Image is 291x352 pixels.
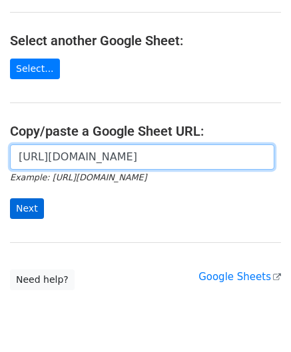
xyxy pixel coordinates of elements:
h4: Select another Google Sheet: [10,33,281,49]
input: Paste your Google Sheet URL here [10,144,274,170]
input: Next [10,198,44,219]
a: Google Sheets [198,271,281,283]
h4: Copy/paste a Google Sheet URL: [10,123,281,139]
a: Need help? [10,269,75,290]
small: Example: [URL][DOMAIN_NAME] [10,172,146,182]
a: Select... [10,59,60,79]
